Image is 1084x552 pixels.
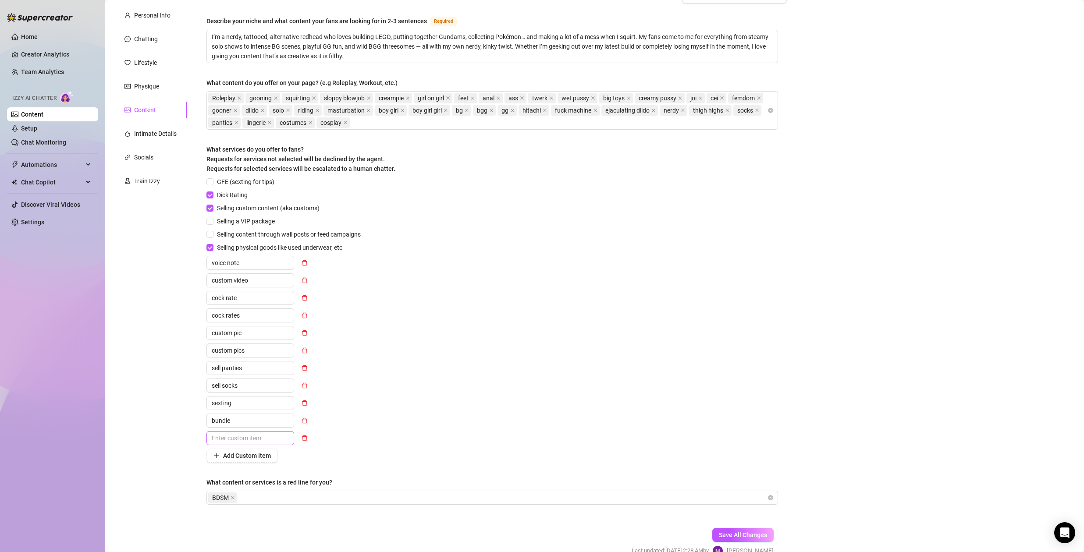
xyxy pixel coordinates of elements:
[134,152,153,162] div: Socials
[134,81,159,91] div: Physique
[213,177,278,187] span: GFE (sexting for tips)
[245,106,259,115] span: dildo
[603,93,625,103] span: big toys
[206,16,427,26] div: Describe your niche and what content your fans are looking for in 2-3 sentences
[206,414,294,428] input: Enter custom item
[206,396,294,410] input: Enter custom item
[234,120,238,125] span: close
[302,365,308,371] span: delete
[733,105,761,116] span: socks
[21,33,38,40] a: Home
[286,93,310,103] span: squirting
[732,93,755,103] span: femdom
[21,219,44,226] a: Settings
[124,36,131,42] span: message
[213,230,364,239] span: Selling content through wall posts or feed campaigns
[405,96,410,100] span: close
[660,105,687,116] span: nerdy
[206,361,294,375] input: Enter custom item
[626,96,631,100] span: close
[520,96,524,100] span: close
[454,93,477,103] span: feet
[11,179,17,185] img: Chat Copilot
[375,105,407,116] span: boy girl
[245,93,280,103] span: gooning
[379,106,398,115] span: boy girl
[689,105,732,116] span: thigh highs
[11,161,18,168] span: thunderbolt
[260,108,265,113] span: close
[298,106,313,115] span: riding
[282,93,318,103] span: squirting
[124,178,131,184] span: experiment
[543,108,547,113] span: close
[302,330,308,336] span: delete
[206,343,294,357] input: Enter custom item
[528,93,556,103] span: twerk
[212,106,231,115] span: gooner
[681,108,685,113] span: close
[496,96,501,100] span: close
[379,93,404,103] span: creampie
[60,91,74,103] img: AI Chatter
[213,216,278,226] span: Selling a VIP package
[711,93,718,103] span: cei
[327,106,365,115] span: masturbation
[242,117,274,128] span: lingerie
[302,382,308,389] span: delete
[21,125,37,132] a: Setup
[489,108,494,113] span: close
[212,93,235,103] span: Roleplay
[470,96,475,100] span: close
[134,11,171,20] div: Personal Info
[498,105,517,116] span: gg
[302,295,308,301] span: delete
[593,108,597,113] span: close
[274,96,278,100] span: close
[206,478,338,487] label: What content or services is a red line for you?
[678,96,682,100] span: close
[555,106,591,115] span: fuck machine
[294,105,322,116] span: riding
[375,93,412,103] span: creampie
[269,105,292,116] span: solo
[508,93,518,103] span: ass
[302,347,308,354] span: delete
[21,68,64,75] a: Team Analytics
[206,291,294,305] input: Enter custom item
[477,106,487,115] span: bgg
[651,108,656,113] span: close
[755,108,759,113] span: close
[233,108,238,113] span: close
[522,106,541,115] span: hitachi
[208,93,244,103] span: Roleplay
[430,17,457,26] span: Required
[444,108,448,113] span: close
[639,93,676,103] span: creamy pussy
[242,105,267,116] span: dildo
[635,93,685,103] span: creamy pussy
[21,47,91,61] a: Creator Analytics
[1054,522,1075,543] div: Open Intercom Messenger
[302,435,308,441] span: delete
[124,12,131,18] span: user
[452,105,471,116] span: bg
[21,139,66,146] a: Chat Monitoring
[302,312,308,318] span: delete
[308,120,313,125] span: close
[134,176,160,186] div: Train Izzy
[134,58,157,67] div: Lifestyle
[206,449,278,463] button: Add Custom Item
[276,117,315,128] span: costumes
[302,418,308,424] span: delete
[549,96,554,100] span: close
[558,93,597,103] span: wet pussy
[302,260,308,266] span: delete
[134,34,158,44] div: Chatting
[316,117,350,128] span: cosplay
[712,528,774,542] button: Save All Changes
[208,492,237,503] span: BDSM
[302,277,308,283] span: delete
[366,96,371,100] span: close
[698,96,703,100] span: close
